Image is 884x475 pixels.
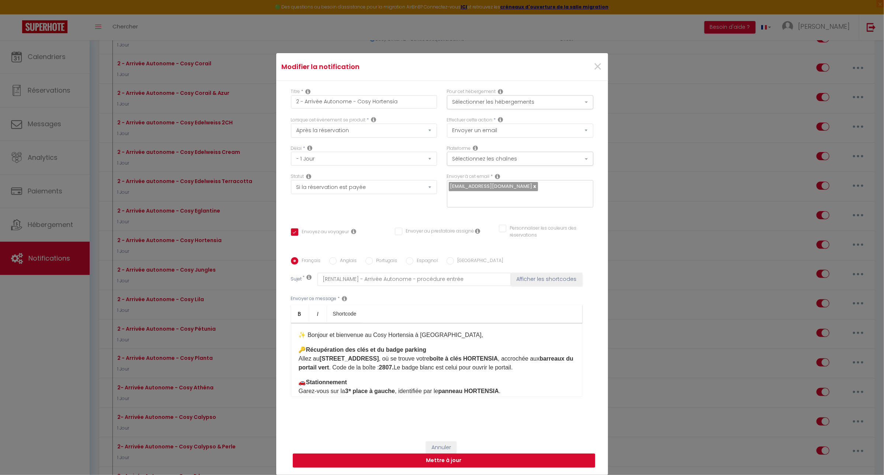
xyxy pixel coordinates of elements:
[308,145,313,151] i: Action Time
[299,378,575,396] p: 🚗 Garez-vous sur la , identifiée par le .
[438,388,499,394] strong: panneau HORTENSIA
[306,89,311,94] i: Title
[426,441,457,454] button: Annuler
[319,355,379,362] strong: [STREET_ADDRESS]
[450,183,533,190] span: [EMAIL_ADDRESS][DOMAIN_NAME]
[413,257,438,265] label: Espagnol
[299,345,575,372] p: 🔑 Allez au , où se trouve votre , accrochée aux . Code de la boîte : Le badge blanc est celui pou...
[299,355,573,371] strong: barreaux du portail vert
[454,257,503,265] label: [GEOGRAPHIC_DATA]
[293,454,595,468] button: Mettre à jour
[309,305,327,323] a: Italic
[447,95,593,109] button: Sélectionner les hébergements
[351,228,357,234] i: Envoyer au voyageur
[298,228,349,237] label: Envoyez au voyageur
[342,296,347,302] i: Message
[345,388,395,394] strong: 3ᵉ place à gauche
[371,117,377,123] i: Event Occur
[291,305,309,323] a: Bold
[447,173,490,180] label: Envoyer à cet email
[291,173,304,180] label: Statut
[291,276,302,283] label: Sujet
[447,88,496,95] label: Pour cet hébergement
[447,152,593,166] button: Sélectionnez les chaînes
[337,257,357,265] label: Anglais
[291,117,366,124] label: Lorsque cet événement se produit
[291,145,302,152] label: Délai
[447,117,493,124] label: Effectuer cette action
[447,145,471,152] label: Plateforme
[475,228,481,234] i: Envoyer au prestataire si il est assigné
[373,257,398,265] label: Portugais
[429,355,498,362] strong: boîte à clés HORTENSIA
[306,379,347,385] strong: Stationnement
[291,88,300,95] label: Titre
[511,273,582,286] button: Afficher les shortcodes
[282,62,492,72] h4: Modifier la notification
[853,442,878,469] iframe: Chat
[473,145,478,151] i: Action Channel
[6,3,28,25] button: Ouvrir le widget de chat LiveChat
[306,173,312,179] i: Booking status
[306,347,426,353] strong: Récupération des clés et du badge parking
[593,59,602,75] button: Close
[593,56,602,78] span: ×
[327,305,363,323] a: Shortcode
[498,89,503,94] i: This Rental
[298,257,321,265] label: Français
[379,364,394,371] strong: 2807.
[291,295,337,302] label: Envoyer ce message
[498,117,503,123] i: Action Type
[299,331,575,340] p: ✨ Bonjour et bienvenue au Cosy Hortensia à [GEOGRAPHIC_DATA],​
[307,274,312,280] i: Subject
[495,173,500,179] i: Recipient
